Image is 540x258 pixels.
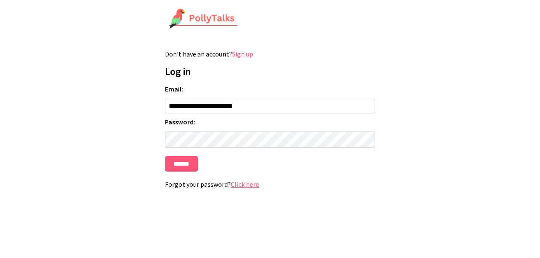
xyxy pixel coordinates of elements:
h1: Log in [165,65,375,78]
a: Click here [231,180,259,188]
p: Don't have an account? [165,50,375,58]
a: Sign up [232,50,253,58]
img: PollyTalks Logo [169,8,238,30]
label: Password: [165,118,375,126]
p: Forgot your password? [165,180,375,188]
label: Email: [165,85,375,93]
